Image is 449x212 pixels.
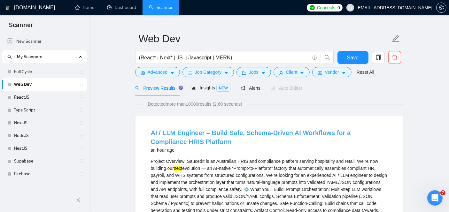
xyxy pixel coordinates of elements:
span: Advanced [148,69,167,76]
span: Vendor [325,69,339,76]
button: copy [372,51,385,64]
span: double-left [76,197,82,203]
a: dashboardDashboard [107,5,136,10]
span: caret-down [300,71,304,75]
a: setting [436,5,446,10]
input: Search Freelance Jobs... [139,54,310,62]
button: delete [388,51,401,64]
li: New Scanner [2,35,87,48]
button: idcardVendorcaret-down [312,67,351,77]
span: edit [392,34,400,43]
span: idcard [318,71,322,75]
a: searchScanner [149,5,173,10]
span: caret-down [342,71,346,75]
span: area-chart [191,86,196,90]
span: Alerts [241,86,260,91]
span: search [321,55,333,60]
button: settingAdvancedcaret-down [135,67,180,77]
span: notification [241,86,245,90]
span: holder [79,159,84,164]
span: Save [347,54,359,62]
span: holder [79,171,84,177]
span: copy [372,55,384,60]
span: holder [79,108,84,113]
a: Full Cycle [14,65,75,78]
input: Scanner name... [139,31,391,47]
a: Firebase [14,168,75,180]
div: an hour ago [151,146,388,154]
span: setting [437,5,446,10]
span: robot [271,86,275,90]
span: Jobs [249,69,259,76]
img: upwork-logo.png [310,5,315,10]
span: info-circle [313,56,317,60]
button: userClientcaret-down [274,67,310,77]
span: folder [242,71,246,75]
span: holder [79,69,84,74]
a: New Scanner [7,35,82,48]
span: 0 [337,4,340,11]
a: homeHome [75,5,94,10]
span: bars [188,71,192,75]
span: holder [79,95,84,100]
a: NodeJS [14,129,75,142]
span: delete [389,55,401,60]
button: search [321,51,334,64]
span: caret-down [224,71,228,75]
span: Scanner [4,20,38,34]
span: search [135,86,140,90]
span: caret-down [170,71,174,75]
button: Save [337,51,368,64]
a: Reset All [357,69,374,76]
a: Web Dev [14,78,75,91]
iframe: Intercom live chat [427,190,443,206]
mark: next [174,166,182,171]
span: search [5,55,14,59]
a: NextJS [14,117,75,129]
span: Preview Results [135,86,181,91]
a: NestJS [14,142,75,155]
a: Type Script [14,104,75,117]
span: holder [79,120,84,125]
span: My Scanners [17,50,42,63]
button: barsJob Categorycaret-down [182,67,234,77]
span: holder [79,133,84,138]
button: search [4,52,15,62]
a: AI / LLM Engineer – Build Safe, Schema-Driven AI Workflows for a Compliance HRIS Platform [151,129,351,145]
span: Connects: [317,4,336,11]
button: setting [436,3,446,13]
a: ReactJS [14,91,75,104]
span: 7 [440,190,445,195]
span: Job Category [195,69,221,76]
li: My Scanners [2,50,87,180]
button: folderJobscaret-down [236,67,271,77]
span: Auto Bidder [271,86,302,91]
span: holder [79,82,84,87]
img: logo [5,3,10,13]
span: Client [286,69,298,76]
a: Supabase [14,155,75,168]
span: setting [141,71,145,75]
span: Detected more than 10000 results (2.60 seconds) [143,101,247,108]
span: user [348,5,352,10]
span: Insights [191,85,230,90]
span: caret-down [261,71,266,75]
span: user [279,71,283,75]
span: holder [79,146,84,151]
span: NEW [216,85,230,92]
div: Tooltip anchor [178,85,184,91]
